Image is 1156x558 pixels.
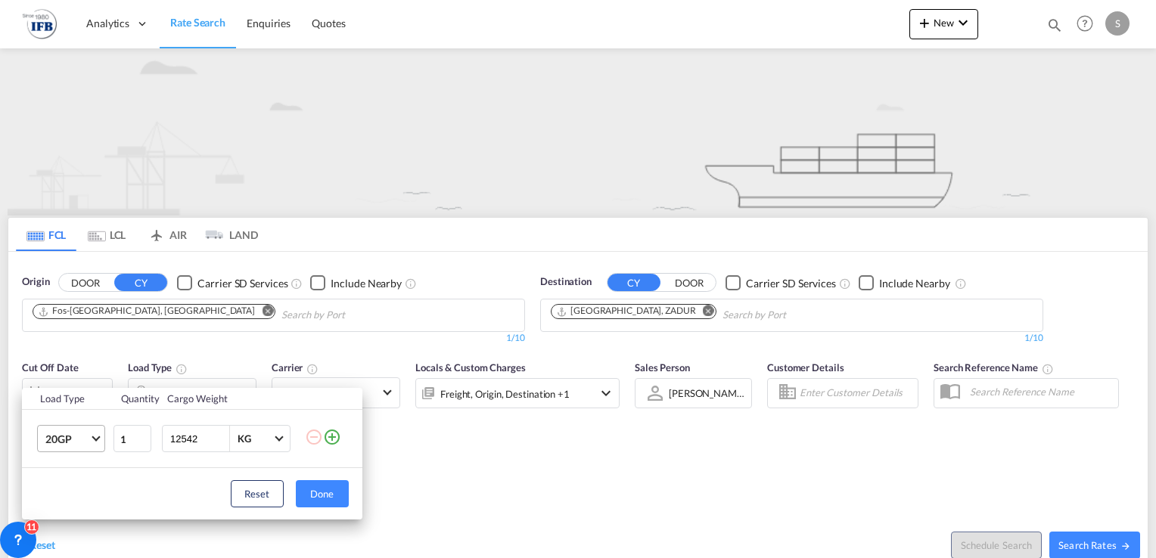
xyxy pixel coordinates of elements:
[45,432,89,447] span: 20GP
[113,425,151,452] input: Qty
[238,432,251,445] div: KG
[231,480,284,507] button: Reset
[37,425,105,452] md-select: Choose: 20GP
[323,428,341,446] md-icon: icon-plus-circle-outline
[167,392,296,405] div: Cargo Weight
[296,480,349,507] button: Done
[112,388,159,410] th: Quantity
[169,426,229,451] input: Enter Weight
[305,428,323,446] md-icon: icon-minus-circle-outline
[22,388,112,410] th: Load Type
